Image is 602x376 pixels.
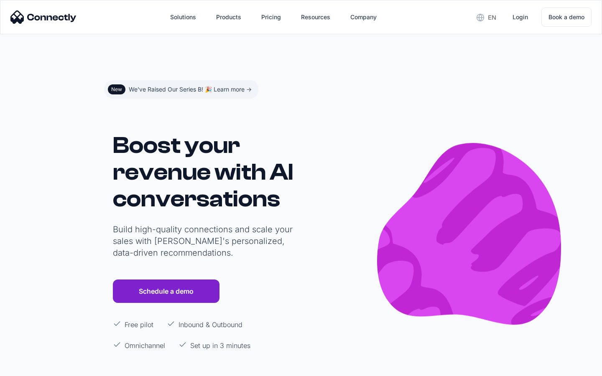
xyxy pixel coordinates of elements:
a: Book a demo [541,8,592,27]
div: Solutions [170,11,196,23]
h1: Boost your revenue with AI conversations [113,132,297,212]
p: Inbound & Outbound [179,320,242,330]
p: Set up in 3 minutes [190,340,250,351]
a: Pricing [255,7,288,27]
div: Products [209,7,248,27]
img: Connectly Logo [10,10,77,24]
p: Free pilot [125,320,153,330]
div: Solutions [163,7,203,27]
div: en [488,12,496,23]
ul: Language list [17,361,50,373]
div: Company [344,7,383,27]
div: Pricing [261,11,281,23]
p: Build high-quality connections and scale your sales with [PERSON_NAME]'s personalized, data-drive... [113,224,297,259]
p: Omnichannel [125,340,165,351]
aside: Language selected: English [8,361,50,373]
div: Company [350,11,377,23]
a: NewWe've Raised Our Series B! 🎉 Learn more -> [105,80,258,99]
div: Products [216,11,241,23]
a: Login [506,7,535,27]
div: Login [513,11,528,23]
div: Resources [301,11,330,23]
div: Resources [294,7,337,27]
div: en [470,11,503,23]
div: We've Raised Our Series B! 🎉 Learn more -> [129,84,252,95]
a: Schedule a demo [113,279,219,303]
div: New [111,86,122,93]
